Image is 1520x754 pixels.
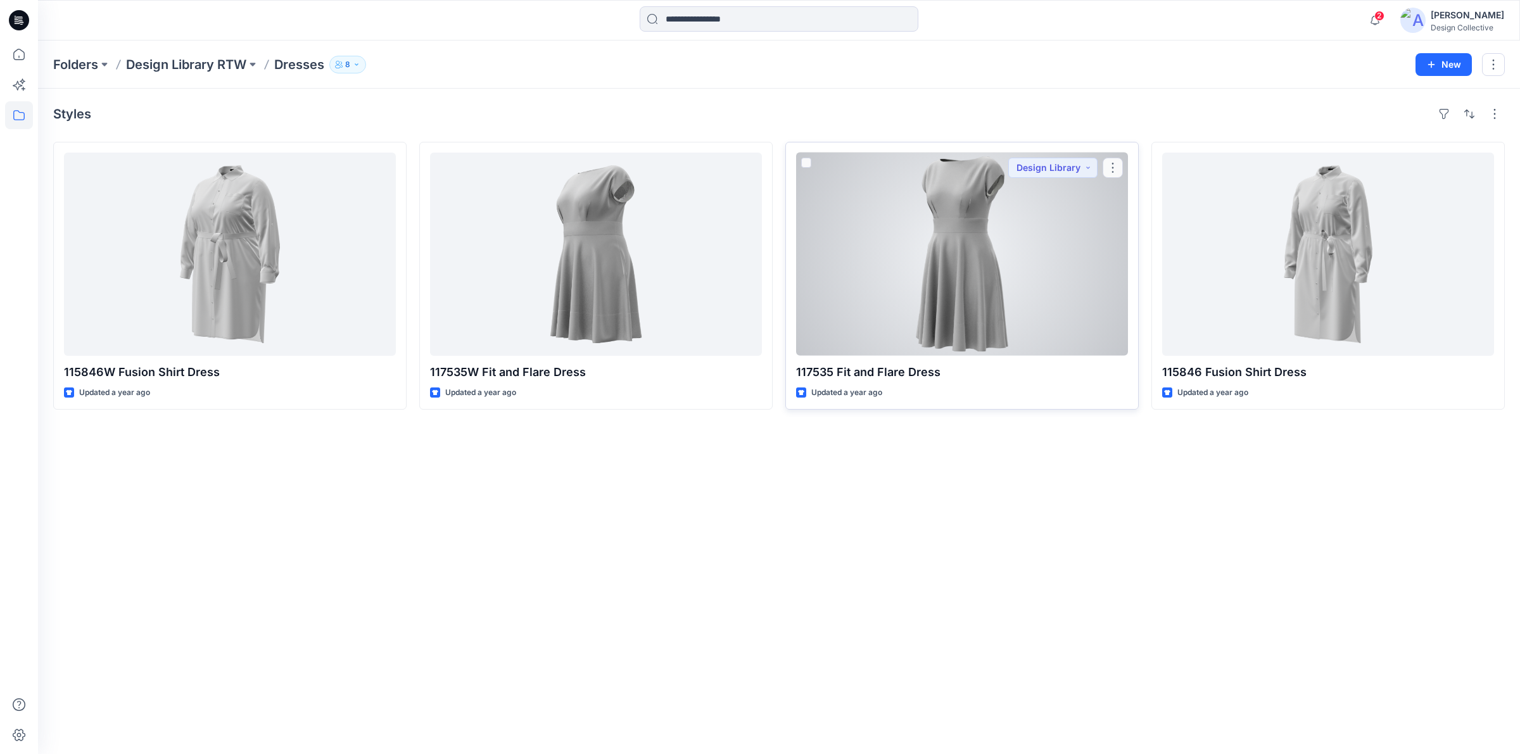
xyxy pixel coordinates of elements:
[329,56,366,73] button: 8
[79,386,150,399] p: Updated a year ago
[274,56,324,73] p: Dresses
[64,363,396,381] p: 115846W Fusion Shirt Dress
[64,153,396,356] a: 115846W Fusion Shirt Dress
[53,106,91,122] h4: Styles
[430,153,762,356] a: 117535W Fit and Flare Dress
[1162,363,1494,381] p: 115846 Fusion Shirt Dress
[430,363,762,381] p: 117535W Fit and Flare Dress
[811,386,882,399] p: Updated a year ago
[796,363,1128,381] p: 117535 Fit and Flare Dress
[1431,8,1504,23] div: [PERSON_NAME]
[1415,53,1472,76] button: New
[345,58,350,72] p: 8
[126,56,246,73] a: Design Library RTW
[1400,8,1426,33] img: avatar
[1431,23,1504,32] div: Design Collective
[445,386,516,399] p: Updated a year ago
[1162,153,1494,356] a: 115846 Fusion Shirt Dress
[53,56,98,73] a: Folders
[1374,11,1384,21] span: 2
[796,153,1128,356] a: 117535 Fit and Flare Dress
[1177,386,1248,399] p: Updated a year ago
